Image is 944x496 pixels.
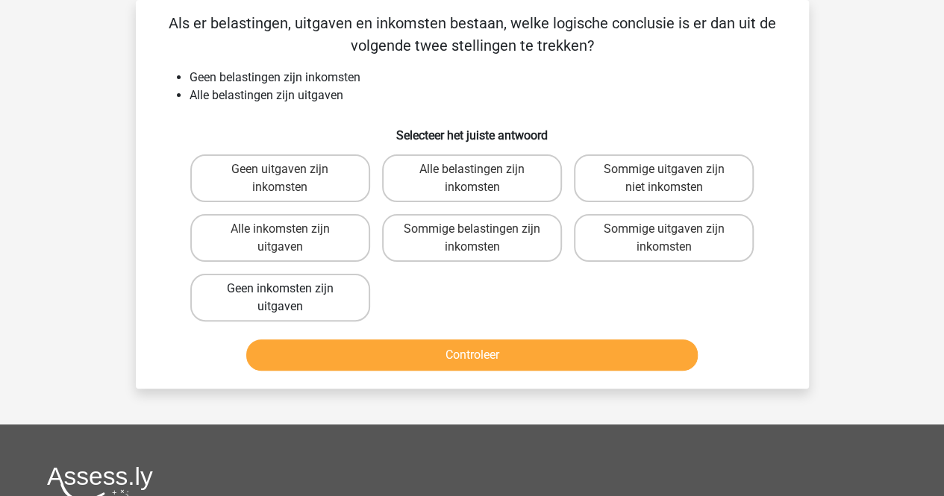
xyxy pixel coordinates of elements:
[190,214,370,262] label: Alle inkomsten zijn uitgaven
[574,154,754,202] label: Sommige uitgaven zijn niet inkomsten
[382,154,562,202] label: Alle belastingen zijn inkomsten
[190,69,785,87] li: Geen belastingen zijn inkomsten
[160,12,785,57] p: Als er belastingen, uitgaven en inkomsten bestaan, welke logische conclusie is er dan uit de volg...
[190,274,370,321] label: Geen inkomsten zijn uitgaven
[246,339,698,371] button: Controleer
[190,87,785,104] li: Alle belastingen zijn uitgaven
[574,214,754,262] label: Sommige uitgaven zijn inkomsten
[190,154,370,202] label: Geen uitgaven zijn inkomsten
[382,214,562,262] label: Sommige belastingen zijn inkomsten
[160,116,785,142] h6: Selecteer het juiste antwoord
